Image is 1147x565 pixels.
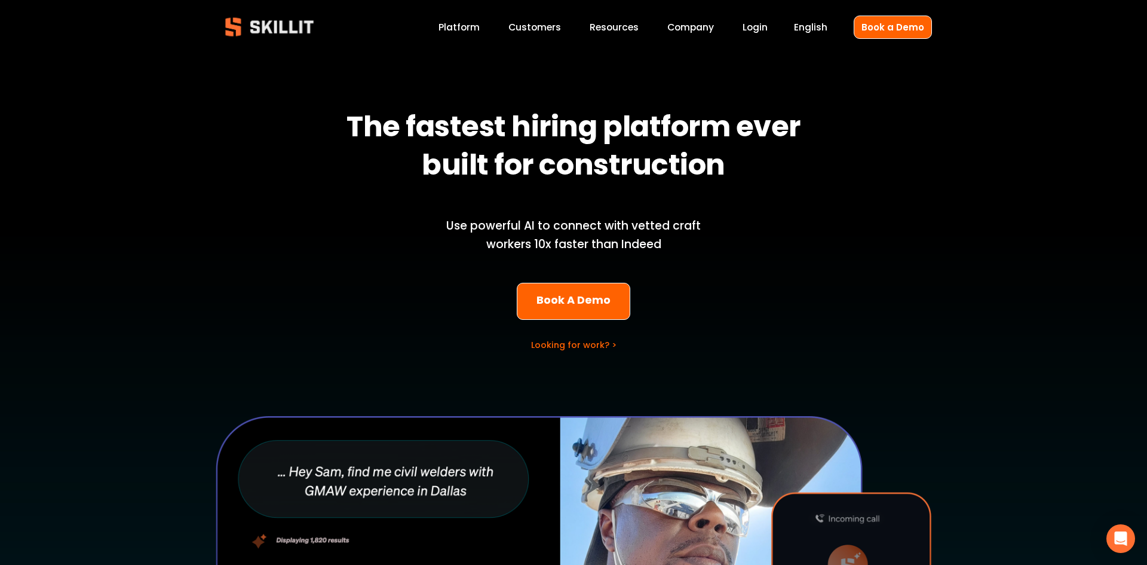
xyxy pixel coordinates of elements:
[531,339,617,351] a: Looking for work? >
[438,19,480,35] a: Platform
[743,19,768,35] a: Login
[794,19,827,35] div: language picker
[508,19,561,35] a: Customers
[517,283,631,320] a: Book A Demo
[794,20,827,34] span: English
[1106,524,1135,553] div: Open Intercom Messenger
[590,20,639,34] span: Resources
[426,217,721,254] p: Use powerful AI to connect with vetted craft workers 10x faster than Indeed
[346,105,806,192] strong: The fastest hiring platform ever built for construction
[854,16,932,39] a: Book a Demo
[590,19,639,35] a: folder dropdown
[667,19,714,35] a: Company
[215,9,324,45] img: Skillit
